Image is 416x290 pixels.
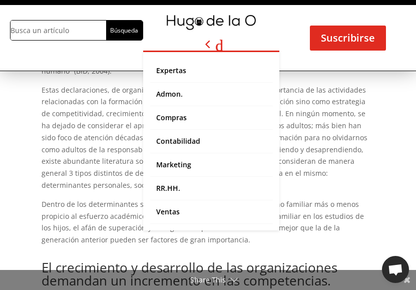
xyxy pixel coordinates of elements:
span: Las empresas con éxito reconocen que, para ser competitivas en el S.XXI, han de invertir en capit... [42,42,370,76]
p: Dentro de los determinantes socio-ambientales y personales, el entorno familiar más o menos propi... [42,198,374,246]
img: mini-hugo-de-la-o-logo [167,15,256,30]
input: Busca un artículo [11,21,106,40]
a: Admon. [150,83,273,106]
a: mini-hugo-de-la-o-logo [167,23,256,32]
a: RR.HH. [150,177,273,200]
a: Contabilidad [150,130,273,153]
p: Estas declaraciones, de organismos internacionales, enmarcan la importancia de las actividades re... [42,84,374,198]
input: Búsqueda [106,21,143,40]
a: Marketing [150,153,273,177]
a: Suscribirse [310,26,386,51]
a: Expertas [150,59,273,83]
a: Ventas [150,200,273,224]
a: Compras [150,106,273,130]
div: Chat abierto [382,256,409,283]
